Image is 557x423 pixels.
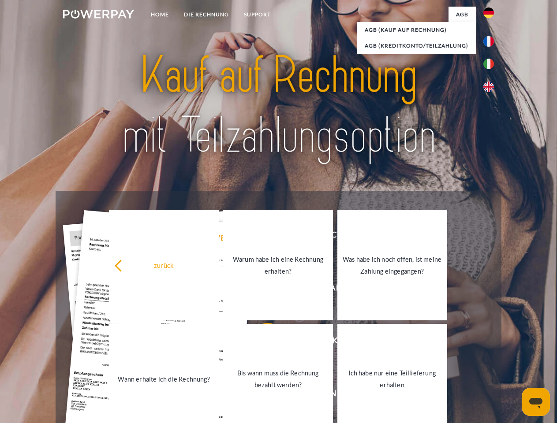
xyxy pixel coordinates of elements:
div: Warum habe ich eine Rechnung erhalten? [228,253,328,277]
div: zurück [114,259,213,271]
a: AGB (Kreditkonto/Teilzahlung) [357,38,476,54]
img: en [483,82,494,92]
div: Ich habe nur eine Teillieferung erhalten [343,367,442,391]
a: agb [449,7,476,22]
img: title-powerpay_de.svg [84,42,473,169]
img: fr [483,36,494,47]
a: Was habe ich noch offen, ist meine Zahlung eingegangen? [337,210,447,320]
a: SUPPORT [236,7,278,22]
img: de [483,7,494,18]
div: Wann erhalte ich die Rechnung? [114,373,213,385]
img: it [483,59,494,69]
div: Was habe ich noch offen, ist meine Zahlung eingegangen? [343,253,442,277]
a: DIE RECHNUNG [176,7,236,22]
a: Home [143,7,176,22]
iframe: Schaltfläche zum Öffnen des Messaging-Fensters [522,388,550,416]
a: AGB (Kauf auf Rechnung) [357,22,476,38]
div: Bis wann muss die Rechnung bezahlt werden? [228,367,328,391]
img: logo-powerpay-white.svg [63,10,134,19]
